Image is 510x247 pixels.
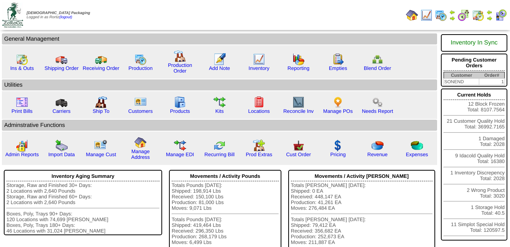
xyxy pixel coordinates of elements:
[93,108,109,114] a: Ship To
[170,108,190,114] a: Products
[444,79,479,85] td: SONEND
[444,36,505,50] div: Inventory In Sync
[95,96,107,108] img: factory2.gif
[332,96,344,108] img: po.png
[441,89,507,241] div: 12 Block Frozen Total: 8107.7564 21 Customer Quality Hold Total: 36992.7165 1 Damaged Total: 2028...
[332,53,344,65] img: workorder.gif
[86,152,116,157] a: Manage Cust
[174,50,186,62] img: factory.gif
[166,152,194,157] a: Manage EDI
[292,139,305,152] img: cust_order.png
[213,53,226,65] img: orders.gif
[406,152,428,157] a: Expenses
[253,53,265,65] img: line_graph.gif
[128,65,153,71] a: Production
[209,65,230,71] a: Add Note
[2,33,437,44] td: General Management
[55,53,68,65] img: truck.gif
[134,96,147,108] img: customers.gif
[292,96,305,108] img: line_graph2.gif
[94,139,108,152] img: managecust.png
[249,65,270,71] a: Inventory
[2,120,437,131] td: Adminstrative Functions
[246,152,272,157] a: Prod Extras
[330,152,346,157] a: Pricing
[479,79,505,85] td: 1
[486,9,493,15] img: arrowleft.gif
[332,139,344,152] img: dollar.gif
[367,152,387,157] a: Revenue
[55,139,68,152] img: import.gif
[286,152,311,157] a: Cust Order
[27,11,90,19] span: Logged in as Rortiz
[11,108,33,114] a: Print Bills
[128,108,153,114] a: Customers
[329,65,347,71] a: Empties
[371,53,384,65] img: network.png
[444,72,479,79] th: Customer
[16,53,28,65] img: calendarinout.gif
[16,139,28,152] img: graph2.png
[6,182,159,234] div: Storage, Raw and Finished 30+ Days: 2 Locations with 2,640 Pounds Storage, Raw and Finished 60+ D...
[479,72,505,79] th: Order#
[134,136,147,149] img: home.gif
[253,96,265,108] img: locations.gif
[213,139,226,152] img: reconcile.gif
[364,65,391,71] a: Blend Order
[371,139,384,152] img: pie_chart.png
[287,65,309,71] a: Reporting
[16,96,28,108] img: invoice2.gif
[44,65,79,71] a: Shipping Order
[248,108,270,114] a: Locations
[131,149,150,160] a: Manage Address
[215,108,224,114] a: Kits
[2,2,23,28] img: zoroco-logo-small.webp
[283,108,314,114] a: Reconcile Inv
[6,171,159,181] div: Inventory Aging Summary
[174,139,186,152] img: edi.gif
[168,62,192,74] a: Production Order
[362,108,393,114] a: Needs Report
[323,108,353,114] a: Manage POs
[48,152,75,157] a: Import Data
[2,79,437,90] td: Utilities
[444,90,505,100] div: Current Holds
[213,96,226,108] img: workflow.gif
[174,96,186,108] img: cabinet.gif
[10,65,34,71] a: Ins & Outs
[95,53,107,65] img: truck2.gif
[59,15,72,19] a: (logout)
[55,96,68,108] img: truck3.gif
[458,9,470,21] img: calendarblend.gif
[292,53,305,65] img: graph.gif
[172,171,279,181] div: Movements / Activity Pounds
[52,108,70,114] a: Carriers
[371,96,384,108] img: workflow.png
[449,9,455,15] img: arrowleft.gif
[134,53,147,65] img: calendarprod.gif
[444,55,505,71] div: Pending Customer Orders
[204,152,234,157] a: Recurring Bill
[435,9,447,21] img: calendarprod.gif
[449,15,455,21] img: arrowright.gif
[253,139,265,152] img: prodextras.gif
[406,9,418,21] img: home.gif
[27,11,90,15] span: [DEMOGRAPHIC_DATA] Packaging
[411,139,423,152] img: pie_chart2.png
[83,65,119,71] a: Receiving Order
[5,152,39,157] a: Admin Reports
[472,9,484,21] img: calendarinout.gif
[495,9,507,21] img: calendarcustomer.gif
[420,9,433,21] img: line_graph.gif
[486,15,493,21] img: arrowright.gif
[291,171,433,181] div: Movements / Activity [PERSON_NAME]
